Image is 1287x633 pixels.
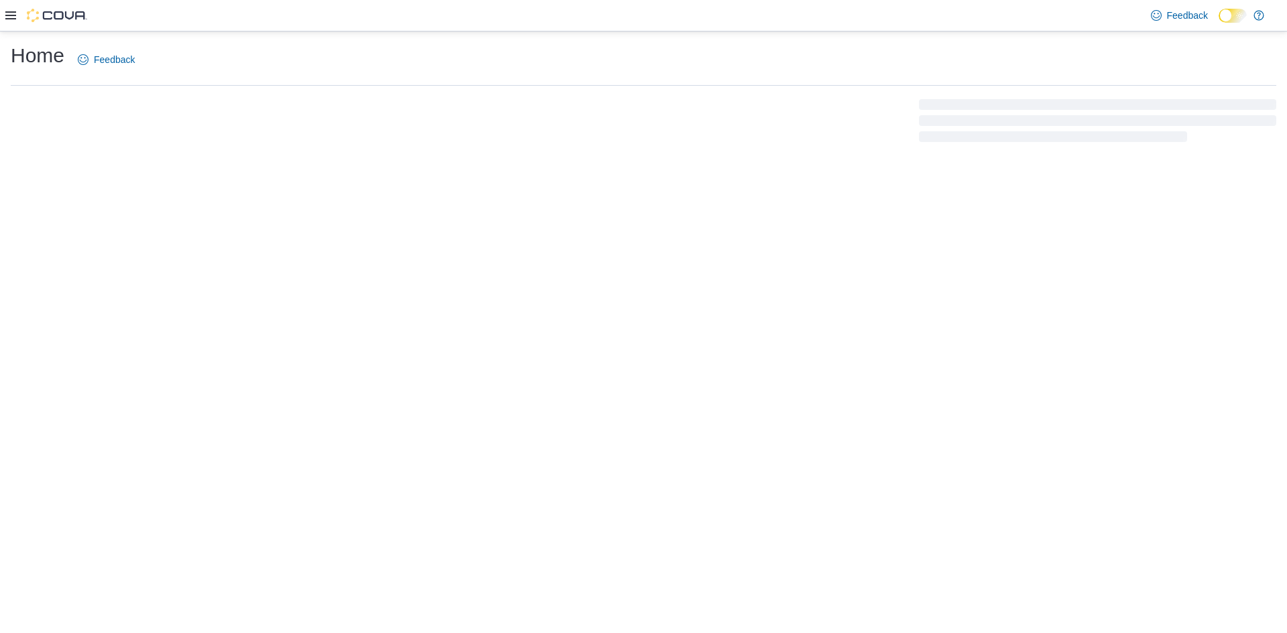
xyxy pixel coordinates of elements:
[919,102,1276,145] span: Loading
[11,42,64,69] h1: Home
[27,9,87,22] img: Cova
[72,46,140,73] a: Feedback
[1167,9,1208,22] span: Feedback
[94,53,135,66] span: Feedback
[1219,9,1247,23] input: Dark Mode
[1146,2,1213,29] a: Feedback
